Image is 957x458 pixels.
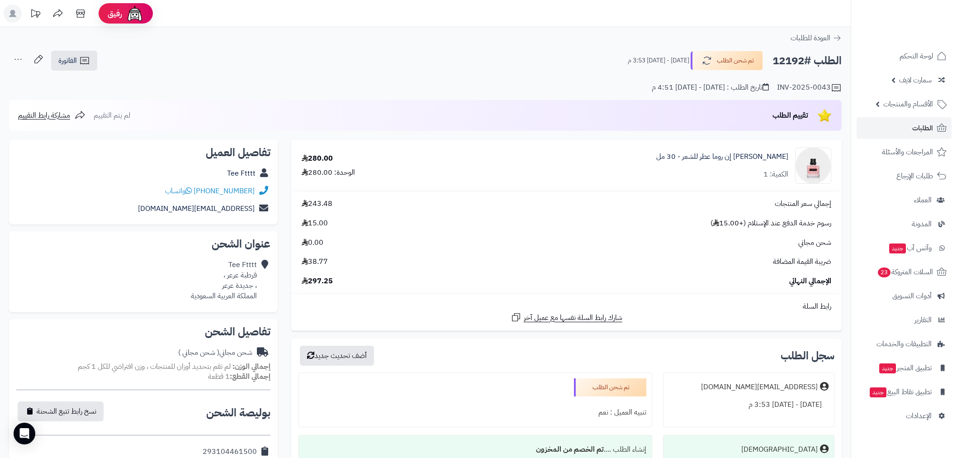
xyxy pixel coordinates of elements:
a: تطبيق المتجرجديد [857,357,952,379]
span: تقييم الطلب [772,110,808,121]
a: الإعدادات [857,405,952,427]
a: المراجعات والأسئلة [857,141,952,163]
span: لم تقم بتحديد أوزان للمنتجات ، وزن افتراضي للكل 1 كجم [78,361,231,372]
a: لوحة التحكم [857,45,952,67]
h2: عنوان الشحن [16,239,270,249]
small: 1 قطعة [208,371,270,382]
span: جديد [870,387,886,397]
span: رفيق [108,8,122,19]
span: الفاتورة [58,55,77,66]
span: التقارير [914,314,932,326]
a: الطلبات [857,117,952,139]
span: الطلبات [912,122,933,134]
h2: تفاصيل الشحن [16,326,270,337]
span: أدوات التسويق [892,290,932,302]
div: [EMAIL_ADDRESS][DOMAIN_NAME] [701,382,818,392]
a: التطبيقات والخدمات [857,333,952,355]
a: واتساب [165,186,192,196]
a: طلبات الإرجاع [857,165,952,187]
span: ضريبة القيمة المضافة [773,257,831,267]
span: 15.00 [302,218,328,229]
span: مشاركة رابط التقييم [18,110,70,121]
img: ai-face.png [126,5,144,23]
a: وآتس آبجديد [857,237,952,259]
span: تطبيق نقاط البيع [869,386,932,398]
span: طلبات الإرجاع [896,170,933,182]
a: مشاركة رابط التقييم [18,110,85,121]
span: 0.00 [302,238,323,248]
span: العودة للطلبات [791,33,830,43]
span: الإعدادات [906,410,932,422]
a: Tee Ftttt [227,168,256,179]
h2: بوليصة الشحن [206,407,270,418]
span: سمارت لايف [899,74,932,86]
span: إجمالي سعر المنتجات [775,199,831,209]
strong: إجمالي القطع: [230,371,270,382]
div: رابط السلة [295,301,838,312]
span: السلات المتروكة [877,266,933,278]
div: [DEMOGRAPHIC_DATA] [741,444,818,455]
h3: سجل الطلب [781,350,834,361]
a: الفاتورة [51,51,97,71]
a: تحديثات المنصة [24,5,47,25]
button: أضف تحديث جديد [300,346,374,366]
a: تطبيق نقاط البيعجديد [857,381,952,403]
span: رسوم خدمة الدفع عند الإستلام (+15.00 ) [711,218,831,229]
span: وآتس آب [888,242,932,254]
div: تاريخ الطلب : [DATE] - [DATE] 4:51 م [652,82,769,93]
img: logo-2.png [895,7,948,26]
button: نسخ رابط تتبع الشحنة [18,401,104,421]
a: المدونة [857,213,952,235]
div: تم شحن الطلب [574,378,646,396]
span: ( شحن مجاني ) [178,347,219,358]
span: تطبيق المتجر [878,362,932,374]
strong: إجمالي الوزن: [232,361,270,372]
span: لوحة التحكم [900,50,933,62]
h2: الطلب #12192 [772,52,842,70]
div: شحن مجاني [178,348,252,358]
a: العودة للطلبات [791,33,842,43]
span: 23 [877,267,891,278]
span: شارك رابط السلة نفسها مع عميل آخر [524,313,622,323]
span: الأقسام والمنتجات [883,98,933,110]
span: لم يتم التقييم [94,110,130,121]
span: جديد [879,363,896,373]
a: السلات المتروكة23 [857,261,952,283]
div: الكمية: 1 [763,169,788,180]
div: تنبيه العميل : نعم [304,404,646,421]
span: الإجمالي النهائي [789,276,831,286]
a: العملاء [857,189,952,211]
a: أدوات التسويق [857,285,952,307]
div: [DATE] - [DATE] 3:53 م [669,396,829,414]
span: المدونة [912,218,932,230]
img: 3614273260084-valentino-valentino-valentino-donna-born-in-roma-_w_-perfumed-hair-mist-30-ml-1-90x... [796,148,831,184]
h2: تفاصيل العميل [16,147,270,158]
div: الوحدة: 280.00 [302,167,355,178]
span: جديد [889,243,906,253]
span: نسخ رابط تتبع الشحنة [37,406,96,417]
span: العملاء [914,194,932,206]
div: 280.00 [302,153,333,164]
span: 243.48 [302,199,332,209]
b: تم الخصم من المخزون [536,444,604,455]
a: [PHONE_NUMBER] [194,186,255,196]
div: Open Intercom Messenger [14,423,35,444]
span: 38.77 [302,257,328,267]
div: Tee Ftttt قرطبة عرعر ، ، جديدة عرعر المملكة العربية السعودية [191,260,257,301]
a: شارك رابط السلة نفسها مع عميل آخر [511,312,622,323]
div: 293104461500 [203,447,257,457]
span: التطبيقات والخدمات [876,338,932,350]
a: التقارير [857,309,952,331]
button: تم شحن الطلب [691,51,763,70]
a: [PERSON_NAME] إن روما عطر للشعر - 30 مل [656,152,788,162]
span: المراجعات والأسئلة [882,146,933,158]
span: شحن مجاني [798,238,831,248]
a: [EMAIL_ADDRESS][DOMAIN_NAME] [138,203,255,214]
div: INV-2025-0043 [777,82,842,93]
small: [DATE] - [DATE] 3:53 م [628,56,689,65]
span: 297.25 [302,276,333,286]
